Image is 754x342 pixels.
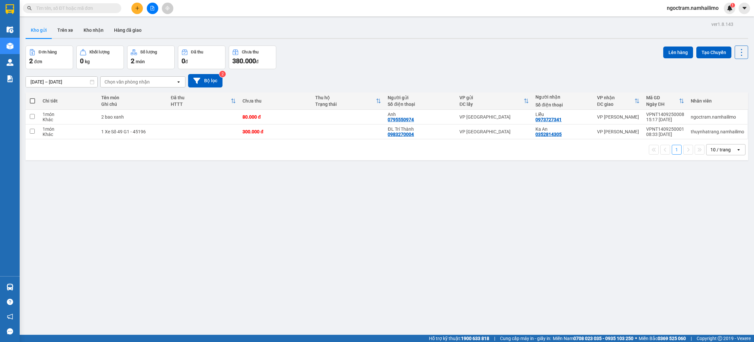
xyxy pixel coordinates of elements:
[43,112,95,117] div: 1 món
[43,98,95,104] div: Chi tiết
[739,3,750,14] button: caret-down
[76,46,124,69] button: Khối lượng0kg
[135,6,140,10] span: plus
[662,4,724,12] span: ngoctram.namhailimo
[29,57,33,65] span: 2
[136,59,145,64] span: món
[597,114,640,120] div: VP [PERSON_NAME]
[39,50,57,54] div: Đơn hàng
[711,21,733,28] div: ver 1.8.143
[36,5,113,12] input: Tìm tên, số ĐT hoặc mã đơn
[459,95,524,100] div: VP gửi
[140,50,157,54] div: Số lượng
[167,92,239,110] th: Toggle SortBy
[646,95,679,100] div: Mã GD
[535,102,590,107] div: Số điện thoại
[643,92,687,110] th: Toggle SortBy
[635,337,637,340] span: ⚪️
[597,129,640,134] div: VP [PERSON_NAME]
[171,95,231,100] div: Đã thu
[191,50,203,54] div: Đã thu
[34,59,42,64] span: đơn
[242,129,309,134] div: 300.000 đ
[232,57,256,65] span: 380.000
[229,46,276,69] button: Chưa thu380.000đ
[7,75,13,82] img: solution-icon
[597,102,634,107] div: ĐC giao
[43,132,95,137] div: Khác
[696,47,731,58] button: Tạo Chuyến
[597,95,634,100] div: VP nhận
[461,336,489,341] strong: 1900 633 818
[101,114,164,120] div: 2 bao xanh
[7,313,13,320] span: notification
[312,92,385,110] th: Toggle SortBy
[162,3,173,14] button: aim
[646,132,684,137] div: 08:33 [DATE]
[742,5,747,11] span: caret-down
[188,74,222,87] button: Bộ lọc
[691,114,744,120] div: ngoctram.namhailimo
[7,328,13,334] span: message
[553,335,633,342] span: Miền Nam
[185,59,188,64] span: đ
[736,147,741,152] svg: open
[727,5,733,11] img: icon-new-feature
[388,126,453,132] div: ĐL Trí Thành
[219,71,226,77] sup: 2
[388,102,453,107] div: Số điện thoại
[594,92,643,110] th: Toggle SortBy
[500,335,551,342] span: Cung cấp máy in - giấy in:
[459,114,529,120] div: VP [GEOGRAPHIC_DATA]
[131,57,134,65] span: 2
[535,126,590,132] div: Ka An
[388,95,453,100] div: Người gửi
[535,117,562,122] div: 0973727341
[178,46,225,69] button: Đã thu0đ
[6,4,14,14] img: logo-vxr
[718,336,722,341] span: copyright
[7,299,13,305] span: question-circle
[27,6,32,10] span: search
[691,98,744,104] div: Nhân viên
[105,79,150,85] div: Chọn văn phòng nhận
[315,102,376,107] div: Trạng thái
[150,6,155,10] span: file-add
[388,112,453,117] div: Anh
[7,26,13,33] img: warehouse-icon
[315,95,376,100] div: Thu hộ
[573,336,633,341] strong: 0708 023 035 - 0935 103 250
[388,132,414,137] div: 0983270004
[459,129,529,134] div: VP [GEOGRAPHIC_DATA]
[691,335,692,342] span: |
[109,22,147,38] button: Hàng đã giao
[242,98,309,104] div: Chưa thu
[646,112,684,117] div: VPNT1409250008
[78,22,109,38] button: Kho nhận
[242,114,309,120] div: 80.000 đ
[672,145,682,155] button: 1
[7,59,13,66] img: warehouse-icon
[89,50,109,54] div: Khối lượng
[7,43,13,49] img: warehouse-icon
[182,57,185,65] span: 0
[171,102,231,107] div: HTTT
[80,57,84,65] span: 0
[85,59,90,64] span: kg
[26,22,52,38] button: Kho gửi
[101,95,164,100] div: Tên món
[26,77,97,87] input: Select a date range.
[388,117,414,122] div: 0795550974
[52,22,78,38] button: Trên xe
[459,102,524,107] div: ĐC lấy
[710,146,731,153] div: 10 / trang
[535,112,590,117] div: Liễu
[7,284,13,291] img: warehouse-icon
[646,117,684,122] div: 15:17 [DATE]
[731,3,734,8] span: 1
[147,3,158,14] button: file-add
[663,47,693,58] button: Lên hàng
[176,79,181,85] svg: open
[256,59,259,64] span: đ
[535,94,590,100] div: Người nhận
